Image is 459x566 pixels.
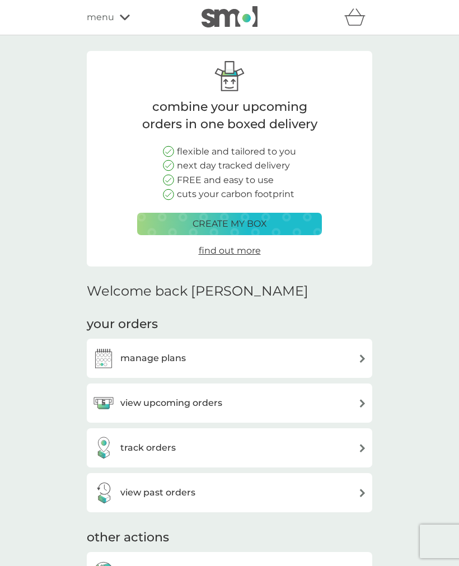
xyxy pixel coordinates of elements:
img: arrow right [358,399,367,408]
p: FREE and easy to use [177,173,274,188]
img: arrow right [358,489,367,497]
p: combine your upcoming orders in one boxed delivery [137,99,322,133]
h3: manage plans [120,351,186,366]
h3: your orders [87,316,158,333]
p: create my box [193,217,267,231]
h3: view past orders [120,485,195,500]
img: smol [202,6,257,27]
p: cuts your carbon footprint [177,187,294,202]
img: arrow right [358,444,367,452]
img: arrow right [358,354,367,363]
div: basket [344,6,372,29]
h3: track orders [120,441,176,455]
h3: view upcoming orders [120,396,222,410]
span: find out more [199,245,261,256]
a: find out more [199,244,261,258]
h3: other actions [87,529,169,546]
p: flexible and tailored to you [177,144,296,159]
span: menu [87,10,114,25]
p: next day tracked delivery [177,158,290,173]
button: create my box [137,213,322,235]
h2: Welcome back [PERSON_NAME] [87,283,308,300]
